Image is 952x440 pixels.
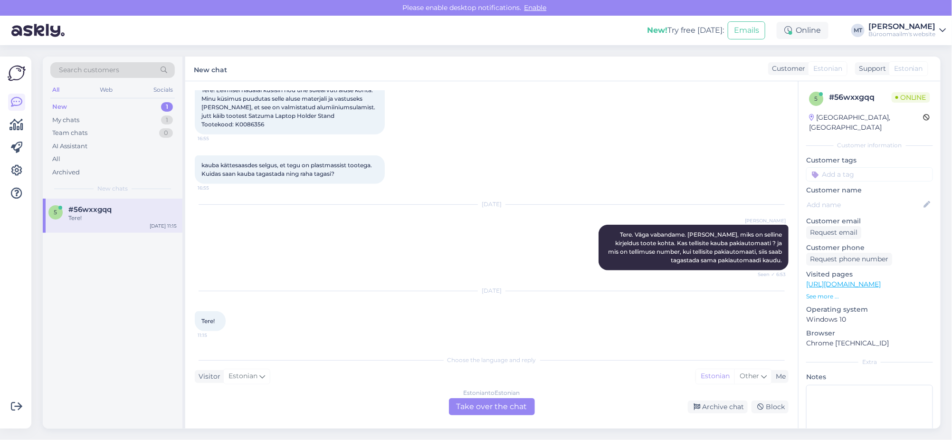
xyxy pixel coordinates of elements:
[161,102,173,112] div: 1
[855,64,886,74] div: Support
[851,24,865,37] div: MT
[647,26,667,35] b: New!
[806,280,881,288] a: [URL][DOMAIN_NAME]
[806,292,933,301] p: See more ...
[97,184,128,193] span: New chats
[815,95,818,102] span: 5
[198,135,233,142] span: 16:55
[806,226,861,239] div: Request email
[98,84,115,96] div: Web
[806,167,933,182] input: Add a tag
[806,243,933,253] p: Customer phone
[59,65,119,75] span: Search customers
[50,84,61,96] div: All
[809,113,923,133] div: [GEOGRAPHIC_DATA], [GEOGRAPHIC_DATA]
[201,317,215,325] span: Tere!
[813,64,842,74] span: Estonian
[868,30,936,38] div: Büroomaailm's website
[806,358,933,366] div: Extra
[195,287,789,295] div: [DATE]
[806,155,933,165] p: Customer tags
[752,401,789,413] div: Block
[806,328,933,338] p: Browser
[829,92,892,103] div: # 56wxxgqq
[201,86,377,128] span: Tere! Eelmisel nädalal küsisin nõu ühe sülearvuti aluse kohta. Minu küsimus puudutas selle aluse ...
[52,102,67,112] div: New
[52,142,87,151] div: AI Assistant
[806,253,892,266] div: Request phone number
[195,372,220,382] div: Visitor
[54,209,57,216] span: 5
[688,401,748,413] div: Archive chat
[608,231,783,264] span: Tere. Väga vabandame. [PERSON_NAME], miks on selline kirjeldus toote kohta. Kas tellisite kauba p...
[152,84,175,96] div: Socials
[806,269,933,279] p: Visited pages
[201,162,373,177] span: kauba kättesaasdes selgus, et tegu on plastmassist tootega. Kuidas saan kauba tagastada ning raha...
[892,92,930,103] span: Online
[806,315,933,325] p: Windows 10
[8,64,26,82] img: Askly Logo
[68,214,177,222] div: Tere!
[52,115,79,125] div: My chats
[522,3,550,12] span: Enable
[740,372,759,380] span: Other
[198,332,233,339] span: 11:15
[772,372,786,382] div: Me
[806,338,933,348] p: Chrome [TECHNICAL_ID]
[68,205,112,214] span: #56wxxgqq
[806,372,933,382] p: Notes
[807,200,922,210] input: Add name
[768,64,805,74] div: Customer
[806,305,933,315] p: Operating system
[868,23,946,38] a: [PERSON_NAME]Büroomaailm's website
[868,23,936,30] div: [PERSON_NAME]
[194,62,227,75] label: New chat
[52,128,87,138] div: Team chats
[198,184,233,191] span: 16:55
[806,216,933,226] p: Customer email
[195,356,789,364] div: Choose the language and reply
[449,398,535,415] div: Take over the chat
[228,371,257,382] span: Estonian
[52,154,60,164] div: All
[894,64,923,74] span: Estonian
[647,25,724,36] div: Try free [DATE]:
[806,141,933,150] div: Customer information
[728,21,765,39] button: Emails
[52,168,80,177] div: Archived
[195,200,789,209] div: [DATE]
[159,128,173,138] div: 0
[696,369,734,383] div: Estonian
[161,115,173,125] div: 1
[150,222,177,230] div: [DATE] 11:15
[464,389,520,397] div: Estonian to Estonian
[806,185,933,195] p: Customer name
[777,22,828,39] div: Online
[745,217,786,224] span: [PERSON_NAME]
[750,271,786,278] span: Seen ✓ 6:53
